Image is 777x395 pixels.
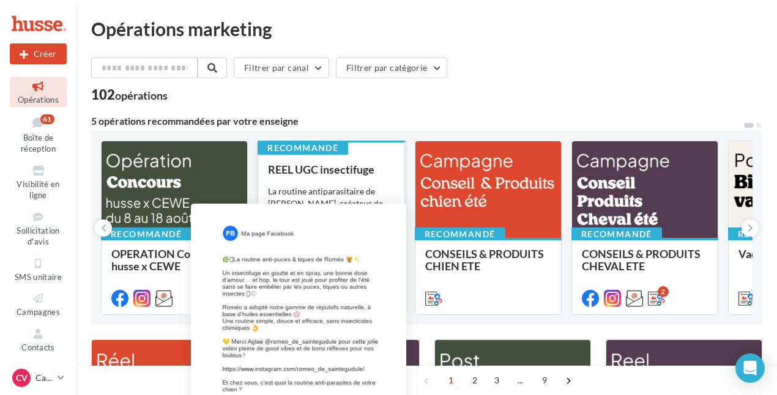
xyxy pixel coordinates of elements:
[441,371,461,390] span: 1
[345,375,396,386] span: résultats/page
[535,371,554,390] span: 9
[10,208,67,249] a: Sollicitation d'avis
[511,371,530,390] span: ...
[336,57,447,78] button: Filtrer par catégorie
[10,254,67,284] a: SMS unitaire
[10,366,67,389] a: CV Carine VANDREPOTTE
[465,371,485,390] span: 2
[115,90,168,101] div: opérations
[307,373,338,390] button: 12
[658,286,669,297] div: 2
[10,43,67,64] button: Créer
[582,247,701,273] span: CONSEILS & PRODUITS CHEVAL ETE
[35,372,53,384] p: Carine VANDREPOTTE
[487,371,507,390] span: 3
[91,88,168,102] div: 102
[40,114,54,124] div: 61
[17,179,59,201] span: Visibilité en ligne
[313,377,323,386] span: 12
[273,375,300,386] span: Afficher
[17,226,59,247] span: Sollicitation d'avis
[10,77,67,107] a: Opérations
[21,133,56,154] span: Boîte de réception
[258,141,348,155] div: Recommandé
[10,43,67,64] div: Nouvelle campagne
[18,95,59,105] span: Opérations
[111,247,223,273] span: OPERATION Concours husse x CEWE
[10,289,67,319] a: Campagnes
[10,112,67,157] a: Boîte de réception61
[268,185,394,222] div: La routine antiparasitaire de [PERSON_NAME], créateur de contenu pour husse France
[234,57,329,78] button: Filtrer par canal
[101,227,191,241] div: Recommandé
[735,353,765,383] div: Open Intercom Messenger
[16,372,28,384] span: CV
[425,247,544,273] span: CONSEILS & PRODUITS CHIEN ETE
[91,116,743,126] div: 5 opérations recommandées par votre enseigne
[91,20,762,38] div: Opérations marketing
[415,227,505,241] div: Recommandé
[571,227,662,241] div: Recommandé
[268,163,374,176] span: REEL UGC insectifuge
[10,161,67,203] a: Visibilité en ligne
[15,272,62,282] span: SMS unitaire
[10,325,67,355] a: Contacts
[21,342,55,352] span: Contacts
[17,307,60,317] span: Campagnes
